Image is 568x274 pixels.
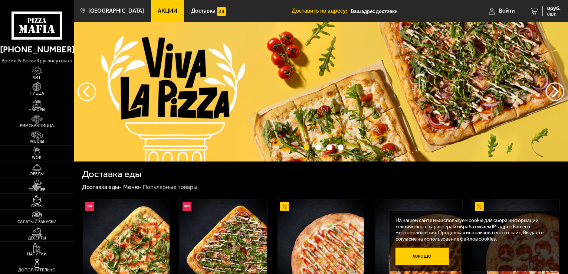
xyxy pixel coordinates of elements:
img: Акционный [475,202,484,211]
img: Акционный [280,202,289,211]
button: Хорошо [395,248,449,265]
button: точки переключения [315,144,321,150]
a: Меню- [123,183,142,190]
span: Акции [158,8,177,14]
span: 0 руб. [547,6,561,11]
button: точки переключения [338,144,344,150]
button: точки переключения [304,144,309,150]
span: Доставка [191,8,216,14]
img: Новинка [183,202,191,211]
h1: Доставка еды [82,169,142,179]
button: предыдущий [546,82,564,101]
div: Популярные товары [143,183,197,191]
span: Доставить по адресу: [292,8,351,14]
span: [GEOGRAPHIC_DATA] [88,8,144,14]
span: 0 шт. [547,12,561,16]
p: На нашем сайте мы используем cookie для сбора информации технического характера и обрабатываем IP... [395,217,549,242]
img: 15daf4d41897b9f0e9f617042186c801.svg [217,7,226,16]
button: следующий [78,82,96,101]
input: Ваш адрес доставки [351,4,464,18]
span: Войти [499,8,515,14]
a: Доставка еды- [82,183,122,190]
button: точки переключения [326,144,332,150]
img: Новинка [85,202,94,211]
